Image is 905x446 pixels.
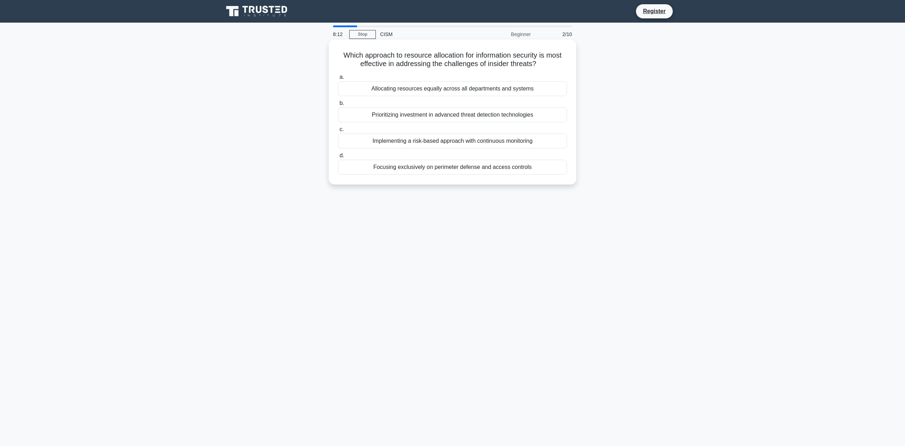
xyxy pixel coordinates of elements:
[337,51,568,69] h5: Which approach to resource allocation for information security is most effective in addressing th...
[338,134,567,148] div: Implementing a risk-based approach with continuous monitoring
[339,74,344,80] span: a.
[338,107,567,122] div: Prioritizing investment in advanced threat detection technologies
[339,100,344,106] span: b.
[349,30,376,39] a: Stop
[639,7,670,16] a: Register
[376,27,473,41] div: CISM
[338,160,567,175] div: Focusing exclusively on perimeter defense and access controls
[535,27,576,41] div: 2/10
[339,126,344,132] span: c.
[329,27,349,41] div: 8:12
[339,152,344,158] span: d.
[473,27,535,41] div: Beginner
[338,81,567,96] div: Allocating resources equally across all departments and systems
